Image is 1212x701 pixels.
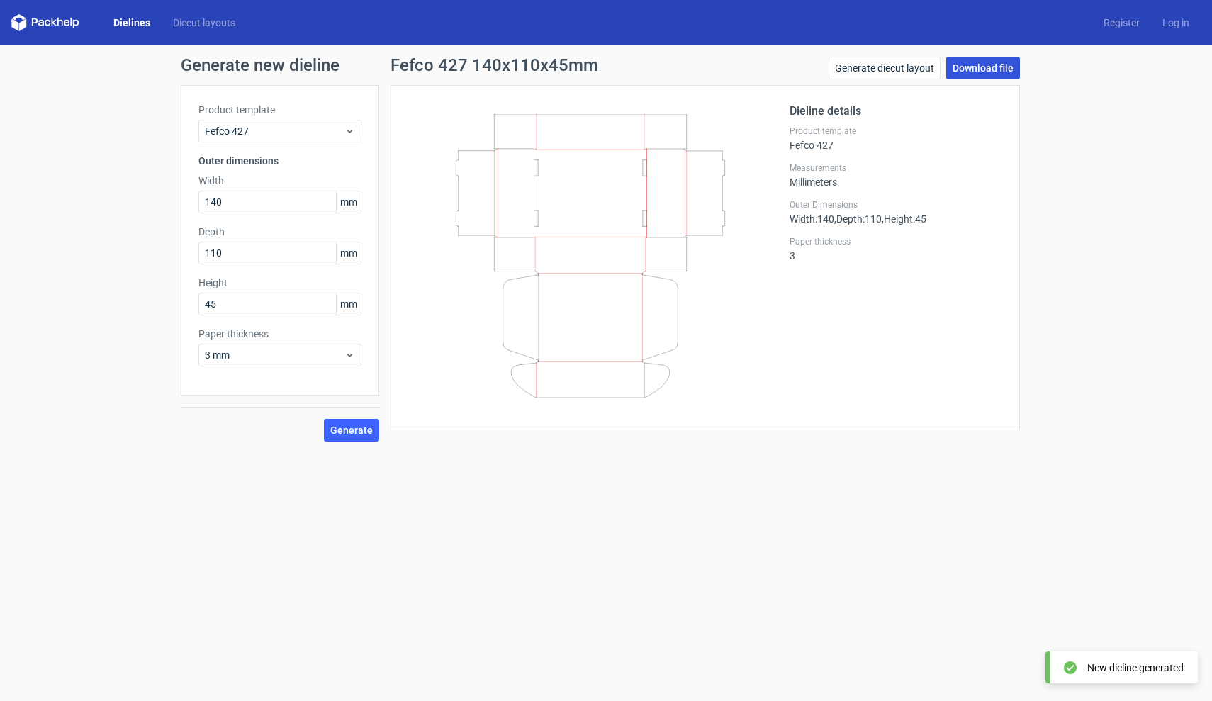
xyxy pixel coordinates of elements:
span: mm [336,191,361,213]
a: Log in [1151,16,1201,30]
label: Paper thickness [790,236,1002,247]
label: Height [198,276,361,290]
span: mm [336,242,361,264]
label: Paper thickness [198,327,361,341]
span: Generate [330,425,373,435]
span: Fefco 427 [205,124,344,138]
h1: Fefco 427 140x110x45mm [391,57,598,74]
div: New dieline generated [1087,661,1184,675]
label: Product template [198,103,361,117]
a: Download file [946,57,1020,79]
label: Product template [790,125,1002,137]
h1: Generate new dieline [181,57,1031,74]
span: , Height : 45 [882,213,926,225]
label: Measurements [790,162,1002,174]
div: Millimeters [790,162,1002,188]
div: Fefco 427 [790,125,1002,151]
span: Width : 140 [790,213,834,225]
span: 3 mm [205,348,344,362]
span: mm [336,293,361,315]
a: Dielines [102,16,162,30]
a: Generate diecut layout [829,57,941,79]
span: , Depth : 110 [834,213,882,225]
label: Outer Dimensions [790,199,1002,211]
h3: Outer dimensions [198,154,361,168]
button: Generate [324,419,379,442]
h2: Dieline details [790,103,1002,120]
label: Depth [198,225,361,239]
div: 3 [790,236,1002,262]
label: Width [198,174,361,188]
a: Register [1092,16,1151,30]
a: Diecut layouts [162,16,247,30]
